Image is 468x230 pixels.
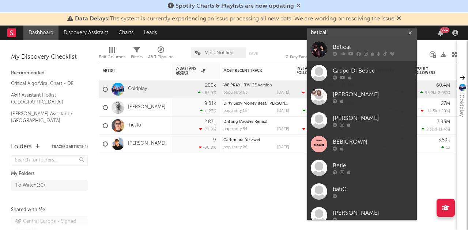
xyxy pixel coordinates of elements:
[223,91,248,95] div: popularity: 63
[426,128,436,132] span: 2.31k
[277,127,289,131] div: [DATE]
[11,143,32,151] div: Folders
[421,109,450,113] div: ( )
[438,30,443,36] button: 99+
[302,90,333,95] div: ( )
[277,145,289,149] div: [DATE]
[333,208,413,217] div: [PERSON_NAME]
[303,109,333,113] div: ( )
[199,127,216,132] div: -77.9 %
[23,26,58,40] a: Dashboard
[286,44,340,65] div: 7-Day Fans Added (7-Day Fans Added)
[223,109,247,113] div: popularity: 15
[58,26,113,40] a: Discovery Assistant
[11,110,80,125] a: [PERSON_NAME] Assistant / [GEOGRAPHIC_DATA]
[128,86,147,92] a: Coldplay
[307,132,417,156] a: BEBICROWN
[457,94,466,117] div: Coldplay
[223,83,272,87] a: WE PRAY - TWICE Version
[99,44,125,65] div: Edit Columns
[128,122,141,129] a: Tiësto
[11,91,80,106] a: A&R Assistant Hotlist ([GEOGRAPHIC_DATA])
[99,53,125,62] div: Edit Columns
[131,44,143,65] div: Filters
[440,27,449,33] div: 99 +
[128,104,166,110] a: [PERSON_NAME]
[52,145,88,149] button: Tracked Artists(4)
[438,138,450,143] div: 3.59k
[333,90,413,99] div: [PERSON_NAME]
[223,138,260,142] a: Carbonara für zwei
[223,83,289,87] div: WE PRAY - TWICE Version
[103,69,158,73] div: Artist
[307,91,319,95] span: -8.47k
[436,83,450,88] div: 60.4M
[307,109,417,132] a: [PERSON_NAME]
[333,137,413,146] div: BEBICROWN
[249,52,258,56] button: Save
[11,206,88,214] div: Shared with Me
[277,91,289,95] div: [DATE]
[11,53,88,62] div: My Discovery Checklist
[307,85,417,109] a: [PERSON_NAME]
[277,109,289,113] div: [DATE]
[333,43,413,51] div: Betical
[204,120,216,124] div: 2.87k
[11,169,88,178] div: My Folders
[199,145,216,150] div: -30.8 %
[307,203,417,227] a: [PERSON_NAME]
[11,79,80,87] a: Critical Algo/Viral Chart - DE
[426,109,437,113] span: -14.5k
[414,66,439,75] div: Spotify Followers
[11,128,80,143] a: A&R Assistant German Hip Hop Hotlist
[11,69,88,78] div: Recommended
[200,109,216,113] div: +127 %
[307,156,417,180] a: Betié
[425,91,435,95] span: 95.2k
[437,120,450,124] div: 7.95M
[397,16,401,22] span: Dismiss
[446,146,450,150] span: 13
[307,180,417,203] a: batiC
[131,53,143,62] div: Filters
[302,127,333,132] div: ( )
[333,66,413,75] div: Grupo Di Betico
[223,69,278,73] div: Most Recent Track
[223,127,248,131] div: popularity: 54
[176,66,199,75] span: 7-Day Fans Added
[296,3,301,9] span: Dismiss
[307,61,417,85] a: Grupo Di Betico
[148,53,174,62] div: A&R Pipeline
[223,138,289,142] div: Carbonara für zwei
[420,90,450,95] div: ( )
[307,38,417,61] a: Betical
[441,101,450,106] div: 27M
[286,53,340,62] div: 7-Day Fans Added (7-Day Fans Added)
[75,16,108,22] span: Data Delays
[148,44,174,65] div: A&R Pipeline
[204,101,216,106] div: 9.81k
[297,66,322,75] div: Instagram Followers
[75,16,395,22] span: : The system is currently experiencing an issue processing all new data. We are working on resolv...
[223,145,248,149] div: popularity: 26
[333,185,413,194] div: batiC
[213,138,216,143] div: 9
[204,51,234,55] span: Most Notified
[11,180,88,191] a: To Watch(30)
[307,28,417,38] input: Search for artists
[333,161,413,170] div: Betié
[128,141,166,147] a: [PERSON_NAME]
[223,120,267,124] a: Drifting (Arodes Remix)
[198,90,216,95] div: +85.9 %
[223,102,289,106] div: Dirty Sexy Money (feat. Charli XCX & French Montana) - Mesto Remix
[139,26,162,40] a: Leads
[437,128,449,132] span: -11.4 %
[333,114,413,122] div: [PERSON_NAME]
[438,109,449,113] span: +20 %
[113,26,139,40] a: Charts
[422,127,450,132] div: ( )
[205,83,216,88] div: 200k
[15,181,45,190] div: To Watch ( 30 )
[436,91,449,95] span: -2.05 %
[223,120,289,124] div: Drifting (Arodes Remix)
